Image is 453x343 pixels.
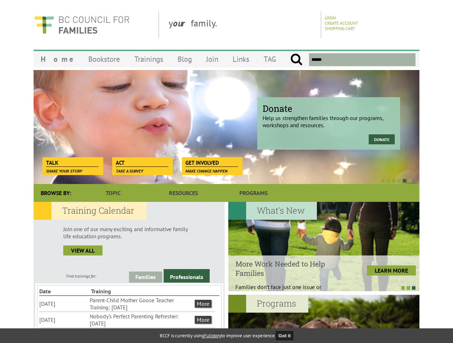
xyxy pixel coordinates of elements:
[34,202,146,220] h2: Training Calendar
[225,51,257,68] a: Links
[39,287,90,295] li: Date
[116,159,168,167] span: Act
[325,26,355,31] a: Shopping Cart
[290,53,303,66] input: Submit
[185,159,238,167] span: Get Involved
[39,299,88,308] li: [DATE]
[257,51,283,68] a: TAG
[148,184,218,202] a: Resources
[34,11,130,38] img: BC Council for FAMILIES
[182,157,242,167] a: Get Involved Make change happen
[63,225,195,240] p: Join one of our many exciting and informative family life education programs.
[81,51,127,68] a: Bookstore
[325,15,336,20] a: Login
[46,159,99,167] span: Talk
[91,287,141,295] li: Training
[367,265,416,275] a: LEARN MORE
[78,184,148,202] a: Topic
[164,269,210,283] a: Professionals
[276,331,294,340] button: Got it
[263,103,395,114] span: Donate
[325,20,358,26] a: Create Account
[204,333,221,339] a: Fullstory
[263,108,395,129] p: Help us strengthen families through our programs, workshops and resources.
[43,157,102,167] a: Talk Share your story
[112,157,172,167] a: Act Take a survey
[63,245,103,255] a: view all
[90,296,193,312] li: Parent-Child Mother Goose Teacher Training: [DATE]
[228,295,308,313] h2: Programs
[219,184,289,202] a: Programs
[163,11,321,38] div: y family.
[90,312,193,328] li: Nobody's Perfect Parenting Refresher: [DATE]
[129,272,162,283] a: Families
[170,51,199,68] a: Blog
[173,17,191,29] strong: our
[369,134,395,144] a: Donate
[195,300,211,308] a: More
[235,283,342,298] p: Families don’t face just one issue or problem;...
[228,202,317,220] h2: What's New
[46,168,82,174] span: Share your story
[127,51,170,68] a: Trainings
[34,184,78,202] div: Browse By:
[116,168,143,174] span: Take a survey
[199,51,225,68] a: Join
[39,315,88,324] li: [DATE]
[235,259,342,278] h4: More Work Needed to Help Families
[185,168,228,174] span: Make change happen
[195,316,211,324] a: More
[34,51,81,68] a: Home
[34,273,129,279] div: Find trainings for:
